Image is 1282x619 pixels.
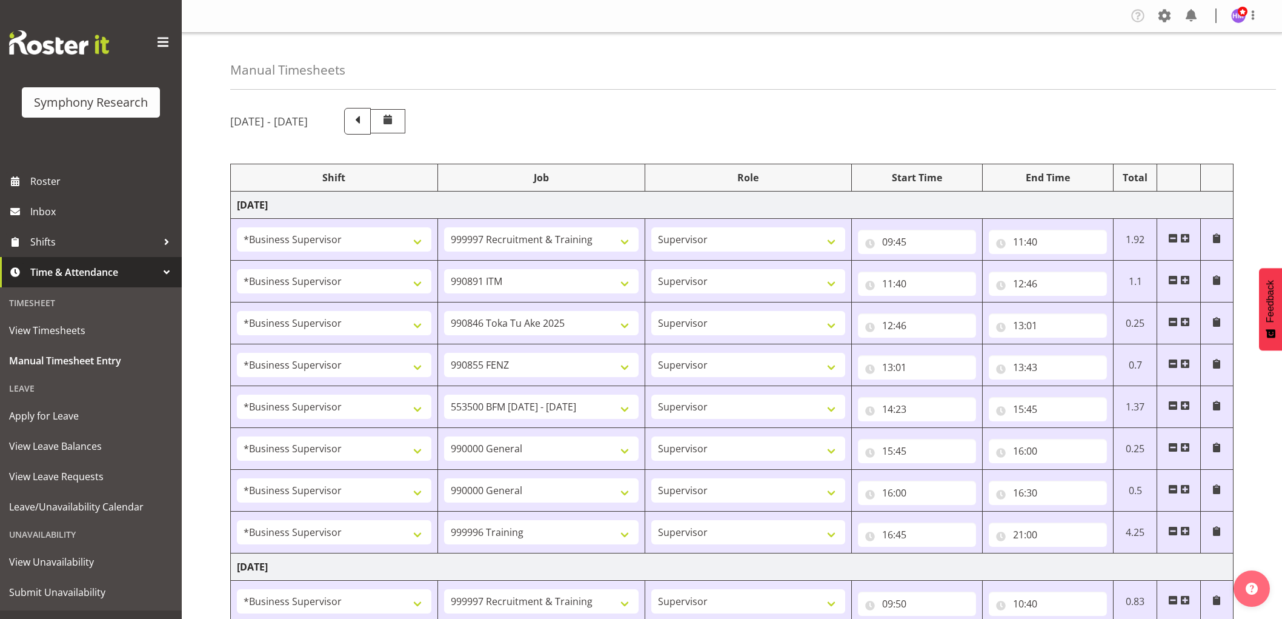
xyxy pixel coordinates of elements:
span: View Unavailability [9,553,173,571]
img: hitesh-makan1261.jpg [1231,8,1246,23]
span: Inbox [30,202,176,221]
td: 1.1 [1114,261,1157,303]
span: Leave/Unavailability Calendar [9,498,173,516]
a: View Leave Balances [3,431,179,461]
span: Feedback [1265,280,1276,323]
input: Click to select... [989,592,1107,616]
td: 1.37 [1114,386,1157,428]
input: Click to select... [989,523,1107,547]
input: Click to select... [989,355,1107,380]
img: help-xxl-2.png [1246,583,1258,595]
h4: Manual Timesheets [230,63,345,77]
div: Leave [3,376,179,401]
td: 1.92 [1114,219,1157,261]
a: View Timesheets [3,315,179,346]
div: End Time [989,170,1107,185]
input: Click to select... [989,272,1107,296]
td: 0.25 [1114,303,1157,344]
div: Shift [237,170,431,185]
input: Click to select... [989,481,1107,505]
input: Click to select... [858,313,976,338]
div: Timesheet [3,290,179,315]
td: 4.25 [1114,512,1157,554]
span: Apply for Leave [9,407,173,425]
td: 0.7 [1114,344,1157,386]
h5: [DATE] - [DATE] [230,115,308,128]
span: View Timesheets [9,321,173,340]
div: Start Time [858,170,976,185]
input: Click to select... [858,355,976,380]
span: Manual Timesheet Entry [9,352,173,370]
div: Role [651,170,846,185]
span: View Leave Balances [9,437,173,455]
input: Click to select... [858,481,976,505]
a: View Leave Requests [3,461,179,492]
div: Total [1120,170,1151,185]
span: Time & Attendance [30,263,158,281]
div: Unavailability [3,522,179,547]
span: Shifts [30,233,158,251]
a: View Unavailability [3,547,179,577]
input: Click to select... [858,592,976,616]
td: 0.5 [1114,470,1157,512]
a: Manual Timesheet Entry [3,346,179,376]
input: Click to select... [989,397,1107,421]
div: Job [444,170,639,185]
button: Feedback - Show survey [1259,268,1282,350]
td: 0.25 [1114,428,1157,470]
input: Click to select... [858,439,976,463]
input: Click to select... [858,230,976,254]
input: Click to select... [989,230,1107,254]
td: [DATE] [231,192,1234,219]
div: Symphony Research [34,93,148,112]
a: Leave/Unavailability Calendar [3,492,179,522]
span: Roster [30,172,176,190]
img: Rosterit website logo [9,30,109,55]
input: Click to select... [858,397,976,421]
input: Click to select... [858,272,976,296]
span: Submit Unavailability [9,583,173,601]
span: View Leave Requests [9,467,173,486]
td: [DATE] [231,554,1234,581]
input: Click to select... [989,313,1107,338]
input: Click to select... [989,439,1107,463]
input: Click to select... [858,523,976,547]
a: Apply for Leave [3,401,179,431]
a: Submit Unavailability [3,577,179,607]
